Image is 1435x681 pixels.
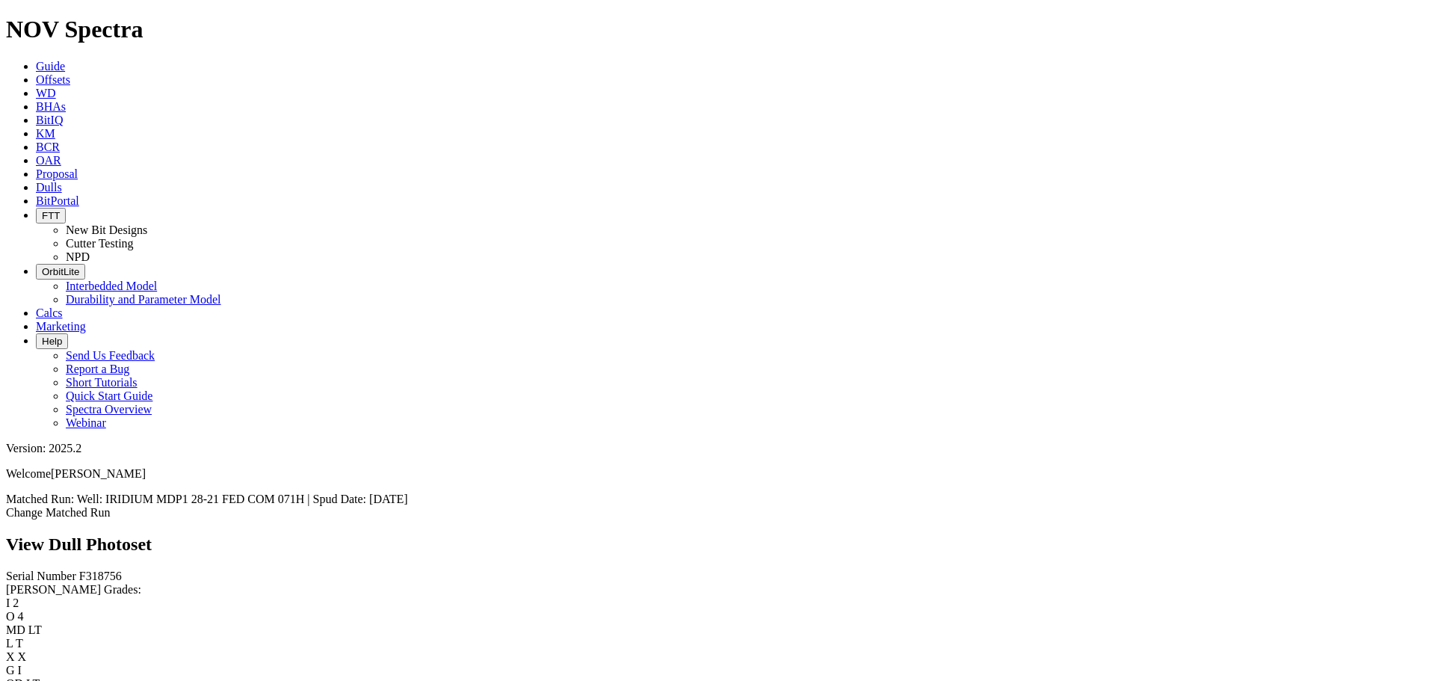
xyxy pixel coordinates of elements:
h1: NOV Spectra [6,16,1429,43]
span: OrbitLite [42,266,79,277]
a: Quick Start Guide [66,389,152,402]
a: Cutter Testing [66,237,134,250]
a: Webinar [66,416,106,429]
span: X [18,650,27,663]
a: Short Tutorials [66,376,138,389]
a: Spectra Overview [66,403,152,416]
label: I [6,597,10,609]
span: FTT [42,210,60,221]
span: [PERSON_NAME] [51,467,146,480]
a: WD [36,87,56,99]
a: Proposal [36,167,78,180]
span: 4 [18,610,24,623]
a: Offsets [36,73,70,86]
label: G [6,664,15,677]
a: Dulls [36,181,62,194]
button: OrbitLite [36,264,85,280]
label: O [6,610,15,623]
span: Help [42,336,62,347]
label: L [6,637,13,650]
a: Change Matched Run [6,506,111,519]
a: Calcs [36,306,63,319]
span: LT [28,623,42,636]
a: NPD [66,250,90,263]
a: New Bit Designs [66,224,147,236]
a: BitPortal [36,194,79,207]
h2: View Dull Photoset [6,534,1429,555]
button: FTT [36,208,66,224]
a: Marketing [36,320,86,333]
button: Help [36,333,68,349]
span: I [18,664,22,677]
label: X [6,650,15,663]
label: MD [6,623,25,636]
a: OAR [36,154,61,167]
a: BitIQ [36,114,63,126]
a: KM [36,127,55,140]
a: Guide [36,60,65,73]
a: BCR [36,141,60,153]
a: BHAs [36,100,66,113]
span: Well: IRIDIUM MDP1 28-21 FED COM 071H | Spud Date: [DATE] [77,493,408,505]
p: Welcome [6,467,1429,481]
a: Report a Bug [66,363,129,375]
span: F318756 [79,570,122,582]
div: Version: 2025.2 [6,442,1429,455]
a: Interbedded Model [66,280,157,292]
span: T [16,637,23,650]
a: Send Us Feedback [66,349,155,362]
span: Matched Run: [6,493,74,505]
span: 2 [13,597,19,609]
a: Durability and Parameter Model [66,293,221,306]
label: Serial Number [6,570,76,582]
div: [PERSON_NAME] Grades: [6,583,1429,597]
